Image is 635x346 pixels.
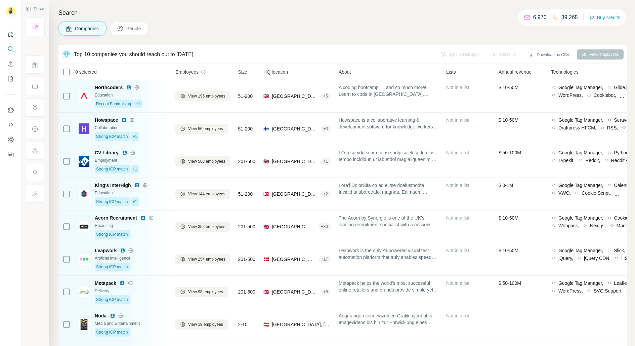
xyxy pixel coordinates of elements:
p: 6,970 [533,13,547,22]
span: Metapack [95,280,116,286]
span: Lists [446,69,456,75]
span: Next.js, [590,222,606,229]
button: Search [5,43,16,55]
button: View 568 employees [175,156,230,166]
span: Leaflet, [614,280,630,286]
span: Strong ICP match [96,264,128,270]
div: + 8 [321,289,331,295]
span: jQuery, [558,255,573,262]
span: [GEOGRAPHIC_DATA], [GEOGRAPHIC_DATA] [272,125,318,132]
span: Seravo, [614,117,630,123]
span: Not in a list [446,150,469,155]
img: LinkedIn logo [120,280,125,286]
span: 🇫🇮 [263,125,269,132]
span: Companies [75,25,99,32]
span: Not in a list [446,280,469,286]
span: Acorn Recruitment [95,215,137,221]
div: + 1 [321,158,331,164]
span: 🇬🇧 [263,93,269,100]
button: Buy credits [589,13,620,22]
span: View 254 employees [188,256,225,262]
span: Google Tag Manager, [558,280,603,286]
span: View 568 employees [188,158,225,164]
span: Not in a list [446,313,469,318]
h4: Search [58,8,627,17]
span: View 56 employees [188,126,223,132]
span: [GEOGRAPHIC_DATA], [GEOGRAPHIC_DATA] of [GEOGRAPHIC_DATA] [272,256,316,263]
div: Education [95,92,167,98]
span: $ 0-1M [499,183,513,188]
span: View 352 employees [188,224,225,230]
span: Leapwork is the only AI-powered visual test automation platform that truly enables speed and effi... [339,247,438,261]
img: LinkedIn logo [140,215,146,221]
span: Noda [95,312,107,319]
img: Logo of Howspace [79,123,89,134]
span: Not in a list [446,117,469,123]
span: +1 [133,199,137,205]
div: Education [95,190,167,196]
div: Delivery [95,288,167,294]
span: Strong ICP match [96,166,128,172]
img: Logo of Noda [79,319,89,330]
span: [GEOGRAPHIC_DATA], [GEOGRAPHIC_DATA]|[GEOGRAPHIC_DATA] (NP)|[GEOGRAPHIC_DATA] [272,223,316,230]
img: Logo of Northcoders [79,91,89,102]
span: 201-500 [238,223,255,230]
span: 🇬🇧 [263,191,269,197]
div: Top 10 companies you should reach out to [DATE] [74,50,193,59]
div: Collaboration [95,125,167,131]
span: Angefangen vom einzelnen Grafiklayout über Imagevideos bis hin zur Entwicklung eines Corporate De... [339,312,438,326]
span: View 195 employees [188,93,225,99]
span: Not in a list [446,215,469,221]
span: Glide.js, [614,84,631,91]
span: Draftpress HFCM, [558,124,596,131]
button: Download as CSV [524,50,574,60]
span: Reddit, [585,157,600,164]
span: Strong ICP match [96,231,128,237]
div: Recruiting [95,223,167,229]
span: Metapack helps the world’s most successful online retailers and brands provide simple yet powerfu... [339,280,438,293]
span: 🇩🇰 [263,256,269,263]
span: [GEOGRAPHIC_DATA], [GEOGRAPHIC_DATA], [GEOGRAPHIC_DATA] [272,191,318,197]
button: View 254 employees [175,254,230,264]
span: jQuery CDN, [584,255,610,262]
span: SVG Support, [594,287,623,294]
span: +1 [133,166,137,172]
span: Calendly, [614,182,633,189]
span: Cookie Script, [582,190,611,196]
span: [GEOGRAPHIC_DATA], [GEOGRAPHIC_DATA], [GEOGRAPHIC_DATA] [272,158,318,165]
span: The Acorn by Synergie is one of the UK’s leading recruitment specialist with a network of 40 bran... [339,215,438,228]
span: Google Tag Manager, [558,247,603,254]
span: Slick, [614,247,625,254]
span: Annual revenue [499,69,532,75]
span: $ 10-50M [499,85,518,90]
button: View 144 employees [175,189,230,199]
span: Howspace is a collaborative learning & development software for knowledge workers in enterprise c... [339,117,438,130]
div: Media and Entertainment [95,320,167,326]
button: Dashboard [5,133,16,146]
span: 51-200 [238,93,253,100]
span: [GEOGRAPHIC_DATA], [GEOGRAPHIC_DATA] [272,321,331,328]
span: Employees [175,69,199,75]
span: $ 10-50M [499,215,518,221]
span: VWO, [558,190,571,196]
span: Not in a list [446,85,469,90]
img: LinkedIn logo [120,248,125,253]
span: Not in a list [446,183,469,188]
span: Lore’i DolorSita co ad elitse doeiusmodte Incidid utlaboreetdol magnaa. Enimadmi Veniamq, Nostrud... [339,182,438,195]
span: $ 10-50M [499,117,518,123]
span: King's InterHigh [95,182,131,189]
span: People [126,25,142,32]
span: View 19 employees [188,321,223,328]
span: Size [238,69,247,75]
span: 🇦🇹 [263,321,269,328]
span: Howspace [95,117,118,123]
button: View 195 employees [175,91,230,101]
button: Enrich CSV [5,58,16,70]
img: Logo of CV-Library [79,156,89,167]
img: LinkedIn logo [122,150,127,155]
span: Marked, [617,222,634,229]
span: RSS, [607,124,618,131]
button: Use Surfe on LinkedIn [5,104,16,116]
span: 201-500 [238,256,255,263]
img: Logo of King's InterHigh [79,189,89,199]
